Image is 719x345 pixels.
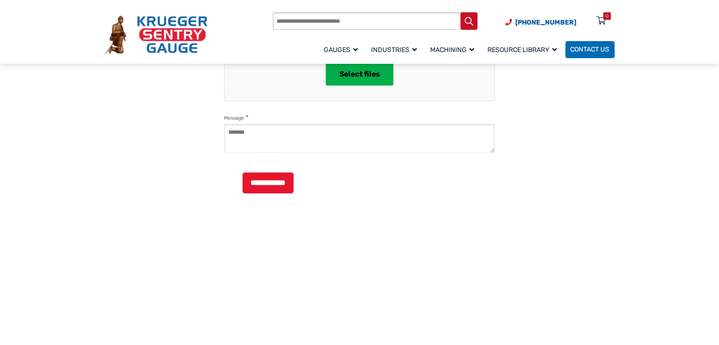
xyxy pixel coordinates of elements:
span: Industries [371,46,417,54]
span: Machining [430,46,474,54]
a: Gauges [319,40,366,59]
span: Contact Us [570,46,609,54]
a: Phone Number (920) 434-8860 [505,17,576,27]
img: Krueger Sentry Gauge [105,16,208,53]
span: Gauges [324,46,358,54]
span: Resource Library [487,46,557,54]
a: Machining [425,40,483,59]
button: select files, file [326,62,393,86]
label: Message [224,113,248,122]
a: Resource Library [483,40,565,59]
span: [PHONE_NUMBER] [515,18,576,26]
a: Contact Us [565,41,615,58]
a: Industries [366,40,425,59]
div: 0 [606,12,608,20]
